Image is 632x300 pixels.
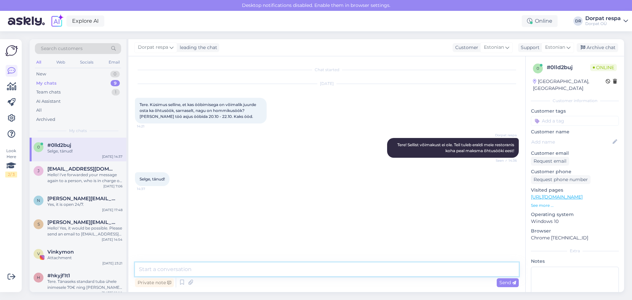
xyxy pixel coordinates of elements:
div: [DATE] 14:37 [102,154,122,159]
p: Customer tags [531,108,619,115]
span: Search customers [41,45,83,52]
span: Estonian [545,44,565,51]
span: #0lld2buj [47,142,71,148]
div: Yes, it is open 24/7. [47,202,122,207]
span: Dorpat respa [492,133,517,138]
span: Estonian [484,44,504,51]
p: Windows 10 [531,218,619,225]
span: Tere. Küsimus selline, et kas ööbimisega on võimalik juurde osta ka õhtusöök, sarnaselt, nagu on ... [140,102,257,119]
div: Customer information [531,98,619,104]
span: Seen ✓ 14:36 [492,158,517,163]
span: V [37,251,40,256]
span: Tere! Sellist võimakust ei ole. Teil tuleb eraldi meie restoranis koha peal maksma õhtusööki eest! [397,142,515,153]
div: Archive chat [577,43,618,52]
div: [DATE] [135,81,519,87]
div: [GEOGRAPHIC_DATA], [GEOGRAPHIC_DATA] [533,78,606,92]
div: Hello! I've forwarded your message again to a person, who is in charge of making the group bookin... [47,172,122,184]
div: [DATE] 14:54 [102,237,122,242]
span: 14:37 [137,186,162,191]
p: Browser [531,228,619,234]
a: Explore AI [66,15,104,27]
input: Add name [531,138,611,146]
span: n [37,198,40,203]
div: 2 / 3 [5,172,17,177]
span: h [37,275,40,280]
div: # 0lld2buj [547,64,590,71]
div: 1 [112,89,120,95]
p: Customer phone [531,168,619,175]
div: [DATE] 17:48 [102,207,122,212]
div: Extra [531,248,619,254]
span: s [38,222,40,227]
p: Chrome [TECHNICAL_ID] [531,234,619,241]
span: My chats [69,128,87,134]
div: 9 [111,80,120,87]
div: Socials [79,58,95,67]
img: explore-ai [50,14,64,28]
div: Online [522,15,558,27]
div: My chats [36,80,57,87]
span: 0 [37,145,40,150]
div: Archived [36,116,55,123]
div: Email [107,58,121,67]
div: Tere. Tänaseks standard tuba ühele inimesele 70€ ning [PERSON_NAME] 77€. [47,279,122,290]
div: All [35,58,42,67]
span: julijakubraka@gmail.com [47,166,116,172]
a: [URL][DOMAIN_NAME] [531,194,583,200]
span: Selge, tänud! [140,177,165,181]
span: Online [590,64,617,71]
span: j [38,168,39,173]
span: 14:21 [137,124,162,129]
div: Private note [135,278,174,287]
span: Dorpat respa [138,44,168,51]
span: n.salzinger@web.de [47,196,116,202]
div: All [36,107,42,114]
p: Operating system [531,211,619,218]
div: Attachment [47,255,122,261]
a: Dorpat respaDorpat OÜ [585,16,628,26]
p: Customer email [531,150,619,157]
div: Customer [453,44,478,51]
p: See more ... [531,203,619,208]
span: Send [499,280,516,286]
div: leading the chat [177,44,217,51]
div: 0 [110,71,120,77]
div: Hello! Yes, it would be possible. Please send an email to [EMAIL_ADDRESS][DOMAIN_NAME] with the d... [47,225,122,237]
div: Look Here [5,148,17,177]
div: Team chats [36,89,61,95]
div: AI Assistant [36,98,61,105]
span: simona.racinska@gmail.com [47,219,116,225]
img: Askly Logo [5,44,18,57]
input: Add a tag [531,116,619,126]
div: [DATE] 18:00 [102,290,122,295]
div: Dorpat respa [585,16,621,21]
div: Web [55,58,66,67]
span: 0 [537,66,539,71]
div: [DATE] 7:06 [103,184,122,189]
div: DR [573,16,583,26]
div: Request email [531,157,569,166]
div: Chat started [135,67,519,73]
div: Support [518,44,540,51]
div: New [36,71,46,77]
div: [DATE] 23:21 [102,261,122,266]
p: Notes [531,258,619,265]
span: #hkyjf1t1 [47,273,70,279]
span: Vinkymon [47,249,74,255]
p: Visited pages [531,187,619,194]
p: Customer name [531,128,619,135]
div: Dorpat OÜ [585,21,621,26]
div: Selge, tänud! [47,148,122,154]
div: Request phone number [531,175,591,184]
